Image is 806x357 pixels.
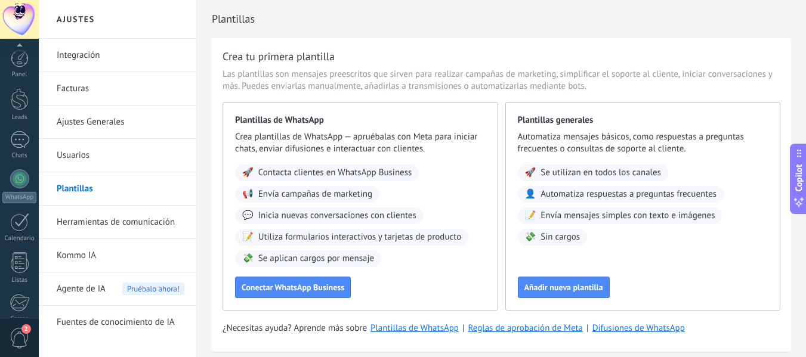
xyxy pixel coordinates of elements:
[235,277,351,298] button: Conectar WhatsApp Business
[39,105,196,139] li: Ajustes Generales
[39,139,196,172] li: Usuarios
[2,192,36,203] div: WhatsApp
[258,231,462,243] span: Utiliza formularios interactivos y tarjetas de producto
[525,231,536,243] span: 💸
[258,167,412,179] span: Contacta clientes en WhatsApp Business
[39,272,196,306] li: Agente de IA
[39,72,196,105] li: Facturas
[223,322,780,334] div: | |
[242,210,254,222] span: 💬
[2,71,37,79] div: Panel
[2,114,37,122] div: Leads
[122,283,184,295] span: Pruébalo ahora!
[541,167,661,179] span: Se utilizan en todos los canales
[541,210,715,222] span: Envía mensajes simples con texto e imágenes
[57,72,184,105] a: Facturas
[2,315,37,323] div: Correo
[525,210,536,222] span: 📝
[212,7,791,31] h2: Plantillas
[242,167,254,179] span: 🚀
[57,39,184,72] a: Integración
[57,105,184,139] a: Ajustes Generales
[468,322,583,334] a: Reglas de aprobación de Meta
[39,239,196,272] li: Kommo IA
[57,306,184,339] a: Fuentes de conocimiento de IA
[258,253,374,265] span: Se aplican cargos por mensaje
[223,49,335,64] h3: Crea tu primera plantilla
[235,114,486,126] span: Plantillas de WhatsApp
[57,139,184,172] a: Usuarios
[2,152,37,160] div: Chats
[39,206,196,239] li: Herramientas de comunicación
[258,210,416,222] span: Inicia nuevas conversaciones con clientes
[242,283,344,291] span: Conectar WhatsApp Business
[2,235,37,243] div: Calendario
[242,188,254,200] span: 📢
[21,324,31,334] span: 2
[223,69,780,92] span: Las plantillas son mensajes preescritos que sirven para realizar campañas de marketing, simplific...
[242,231,254,243] span: 📝
[525,167,536,179] span: 🚀
[518,131,768,155] span: Automatiza mensajes básicos, como respuestas a preguntas frecuentes o consultas de soporte al cli...
[592,322,685,334] a: Difusiones de WhatsApp
[541,231,580,243] span: Sin cargos
[57,239,184,272] a: Kommo IA
[242,253,254,265] span: 💸
[57,172,184,206] a: Plantillas
[57,272,184,306] a: Agente de IAPruébalo ahora!
[518,277,610,298] button: Añadir nueva plantilla
[39,306,196,339] li: Fuentes de conocimiento de IA
[223,322,367,334] span: ¿Necesitas ayuda? Aprende más sobre
[57,206,184,239] a: Herramientas de comunicación
[524,283,603,291] span: Añadir nueva plantilla
[541,188,717,200] span: Automatiza respuestas a preguntas frecuentes
[793,164,805,191] span: Copilot
[518,114,768,126] span: Plantillas generales
[2,277,37,284] div: Listas
[370,322,459,334] a: Plantillas de WhatsApp
[39,39,196,72] li: Integración
[39,172,196,206] li: Plantillas
[525,188,536,200] span: 👤
[57,272,106,306] span: Agente de IA
[258,188,372,200] span: Envía campañas de marketing
[235,131,486,155] span: Crea plantillas de WhatsApp — apruébalas con Meta para iniciar chats, enviar difusiones e interac...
